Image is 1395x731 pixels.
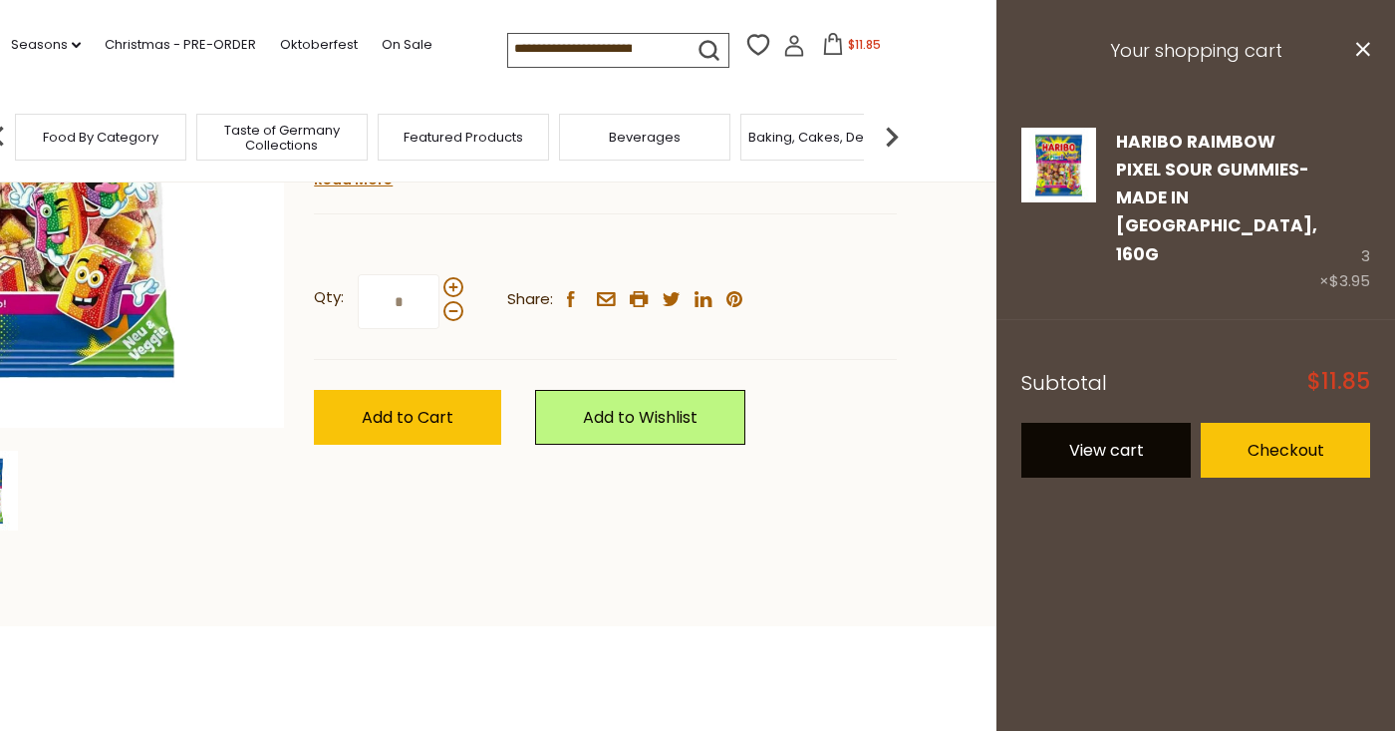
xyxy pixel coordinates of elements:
[1201,423,1370,478] a: Checkout
[872,117,912,157] img: next arrow
[1021,423,1191,478] a: View cart
[1021,128,1096,294] a: Haribo Pixel Sauer
[43,130,158,145] a: Food By Category
[314,390,501,445] button: Add to Cart
[1319,128,1370,294] div: 3 ×
[748,130,903,145] a: Baking, Cakes, Desserts
[1329,270,1370,291] span: $3.95
[314,285,344,310] strong: Qty:
[1021,369,1107,397] span: Subtotal
[809,33,894,63] button: $11.85
[202,123,362,153] a: Taste of Germany Collections
[848,36,881,53] span: $11.85
[11,34,81,56] a: Seasons
[404,130,523,145] a: Featured Products
[1021,128,1096,202] img: Haribo Pixel Sauer
[280,34,358,56] a: Oktoberfest
[1116,130,1317,266] a: Haribo Raimbow Pixel Sour Gummies- made in [GEOGRAPHIC_DATA], 160g
[609,130,681,145] a: Beverages
[535,390,745,445] a: Add to Wishlist
[358,274,439,329] input: Qty:
[362,406,453,429] span: Add to Cart
[507,287,553,312] span: Share:
[105,34,256,56] a: Christmas - PRE-ORDER
[1307,371,1370,393] span: $11.85
[382,34,432,56] a: On Sale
